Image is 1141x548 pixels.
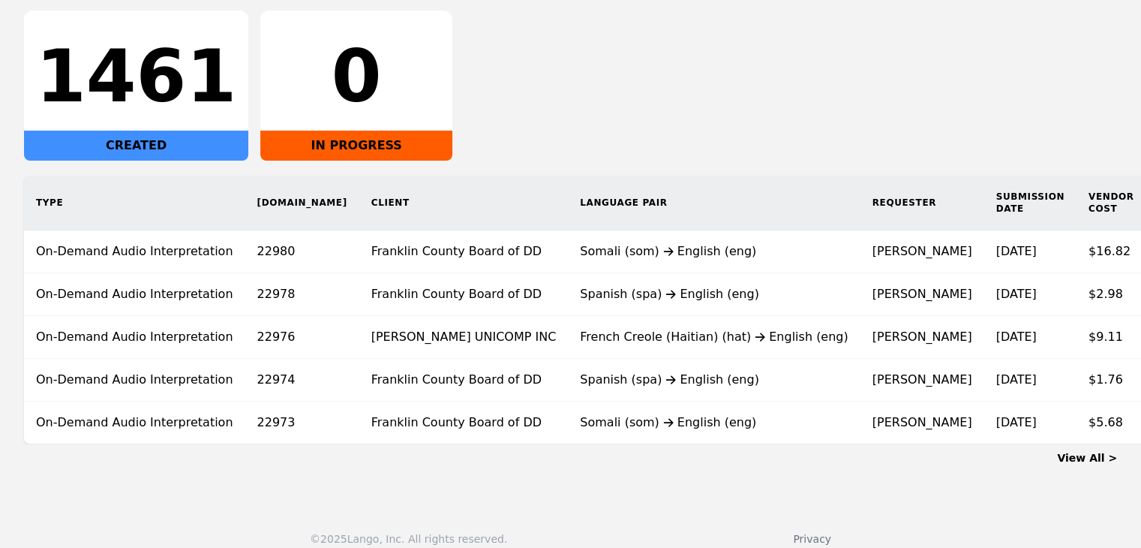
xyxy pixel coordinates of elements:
td: On-Demand Audio Interpretation [24,402,245,444]
td: 22978 [245,273,359,316]
th: Submission Date [984,176,1076,230]
time: [DATE] [996,287,1037,301]
td: 22976 [245,316,359,359]
td: [PERSON_NAME] [860,273,984,316]
td: On-Demand Audio Interpretation [24,359,245,402]
time: [DATE] [996,372,1037,387]
time: [DATE] [996,244,1037,258]
th: Type [24,176,245,230]
div: Spanish (spa) English (eng) [580,285,848,303]
td: On-Demand Audio Interpretation [24,273,245,316]
td: [PERSON_NAME] [860,402,984,444]
td: 22974 [245,359,359,402]
td: [PERSON_NAME] [860,316,984,359]
td: Franklin County Board of DD [359,359,569,402]
td: On-Demand Audio Interpretation [24,230,245,273]
div: French Creole (Haitian) (hat) English (eng) [580,328,848,346]
a: View All > [1057,452,1117,464]
td: [PERSON_NAME] UNICOMP INC [359,316,569,359]
th: Language Pair [568,176,860,230]
div: Somali (som) English (eng) [580,242,848,260]
div: © 2025 Lango, Inc. All rights reserved. [310,531,507,546]
td: [PERSON_NAME] [860,230,984,273]
time: [DATE] [996,330,1037,344]
div: Spanish (spa) English (eng) [580,371,848,389]
td: Franklin County Board of DD [359,402,569,444]
th: Client [359,176,569,230]
th: Requester [860,176,984,230]
td: 22973 [245,402,359,444]
td: [PERSON_NAME] [860,359,984,402]
div: IN PROGRESS [260,131,452,161]
div: 0 [272,41,440,113]
td: On-Demand Audio Interpretation [24,316,245,359]
div: CREATED [24,131,248,161]
td: Franklin County Board of DD [359,273,569,316]
td: Franklin County Board of DD [359,230,569,273]
a: Privacy [793,533,831,545]
th: [DOMAIN_NAME] [245,176,359,230]
time: [DATE] [996,415,1037,429]
div: 1461 [36,41,236,113]
div: Somali (som) English (eng) [580,414,848,432]
td: 22980 [245,230,359,273]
